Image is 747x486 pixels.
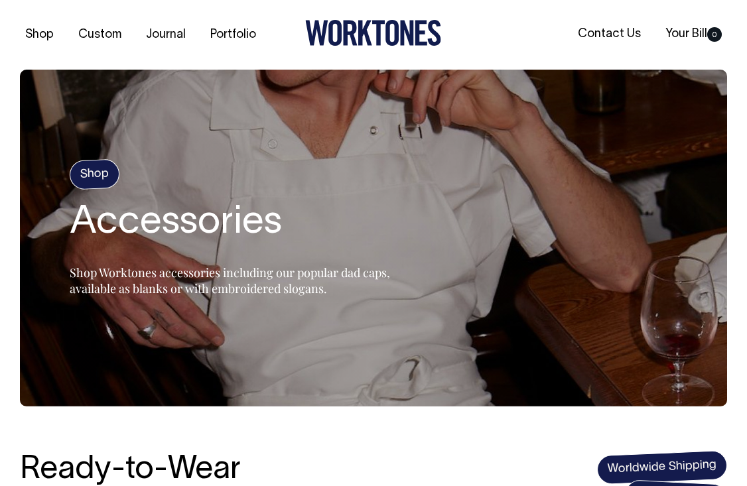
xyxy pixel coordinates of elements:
[73,24,127,46] a: Custom
[707,27,722,42] span: 0
[20,24,59,46] a: Shop
[596,450,728,485] span: Worldwide Shipping
[660,23,727,45] a: Your Bill0
[141,24,191,46] a: Journal
[70,265,390,296] span: Shop Worktones accessories including our popular dad caps, available as blanks or with embroidere...
[205,24,261,46] a: Portfolio
[573,23,646,45] a: Contact Us
[70,202,401,245] h2: Accessories
[69,158,120,190] h4: Shop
